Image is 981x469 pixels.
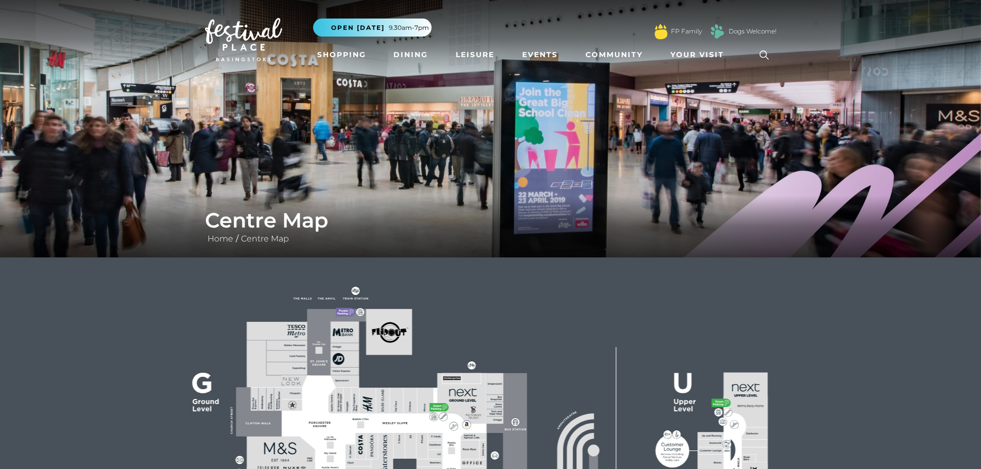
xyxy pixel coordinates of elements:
img: Festival Place Logo [205,18,282,61]
a: FP Family [671,27,702,36]
a: Community [581,45,647,64]
a: Home [205,234,236,244]
a: Events [518,45,562,64]
span: Open [DATE] [331,23,385,32]
button: Open [DATE] 9.30am-7pm [313,19,432,37]
span: Your Visit [670,49,724,60]
a: Dining [389,45,432,64]
div: / [197,208,784,245]
span: 9.30am-7pm [389,23,429,32]
a: Shopping [313,45,370,64]
a: Leisure [452,45,498,64]
a: Dogs Welcome! [729,27,777,36]
a: Centre Map [238,234,291,244]
a: Your Visit [666,45,733,64]
h1: Centre Map [205,208,777,233]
